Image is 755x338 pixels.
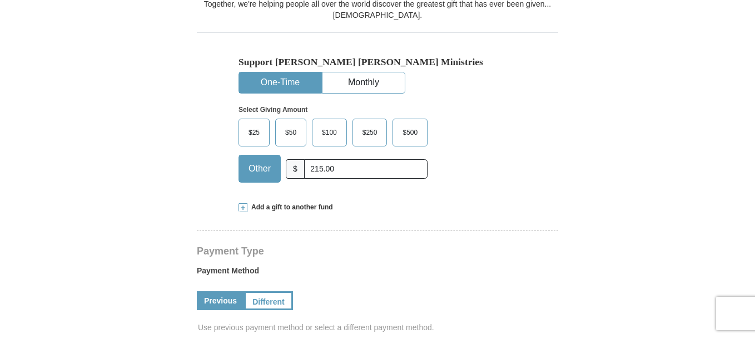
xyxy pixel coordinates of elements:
[239,56,516,68] h5: Support [PERSON_NAME] [PERSON_NAME] Ministries
[239,106,307,114] strong: Select Giving Amount
[280,124,302,141] span: $50
[243,160,276,177] span: Other
[198,322,559,333] span: Use previous payment method or select a different payment method.
[304,159,428,179] input: Other Amount
[197,291,244,310] a: Previous
[239,72,321,93] button: One-Time
[397,124,423,141] span: $500
[197,247,558,256] h4: Payment Type
[357,124,383,141] span: $250
[197,265,558,282] label: Payment Method
[244,291,293,310] a: Different
[247,203,333,212] span: Add a gift to another fund
[243,124,265,141] span: $25
[322,72,405,93] button: Monthly
[286,159,305,179] span: $
[316,124,342,141] span: $100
